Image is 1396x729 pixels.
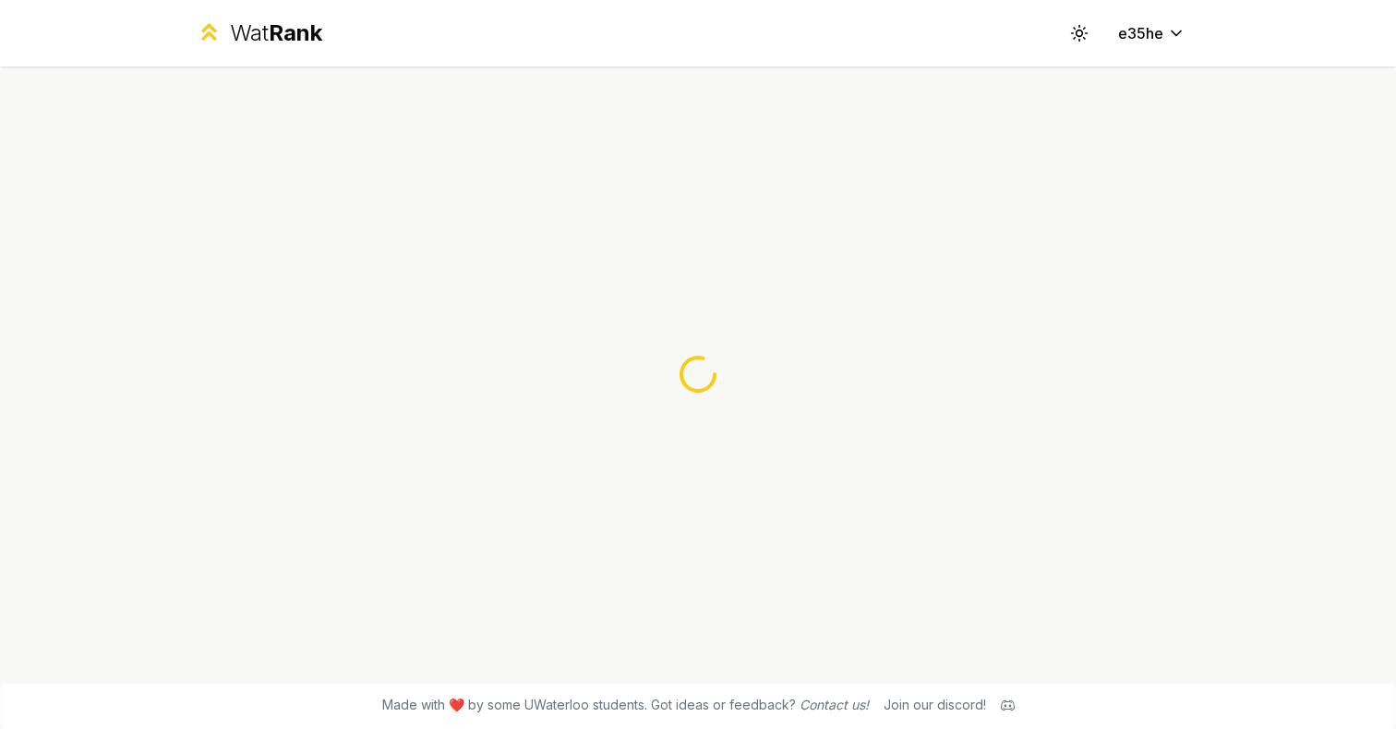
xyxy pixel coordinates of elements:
div: Wat [230,18,322,48]
span: Rank [269,19,322,46]
div: Join our discord! [884,696,986,714]
span: e35he [1118,22,1163,44]
span: Made with ❤️ by some UWaterloo students. Got ideas or feedback? [382,696,869,714]
button: e35he [1103,17,1200,50]
a: Contact us! [800,697,869,712]
a: WatRank [196,18,322,48]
